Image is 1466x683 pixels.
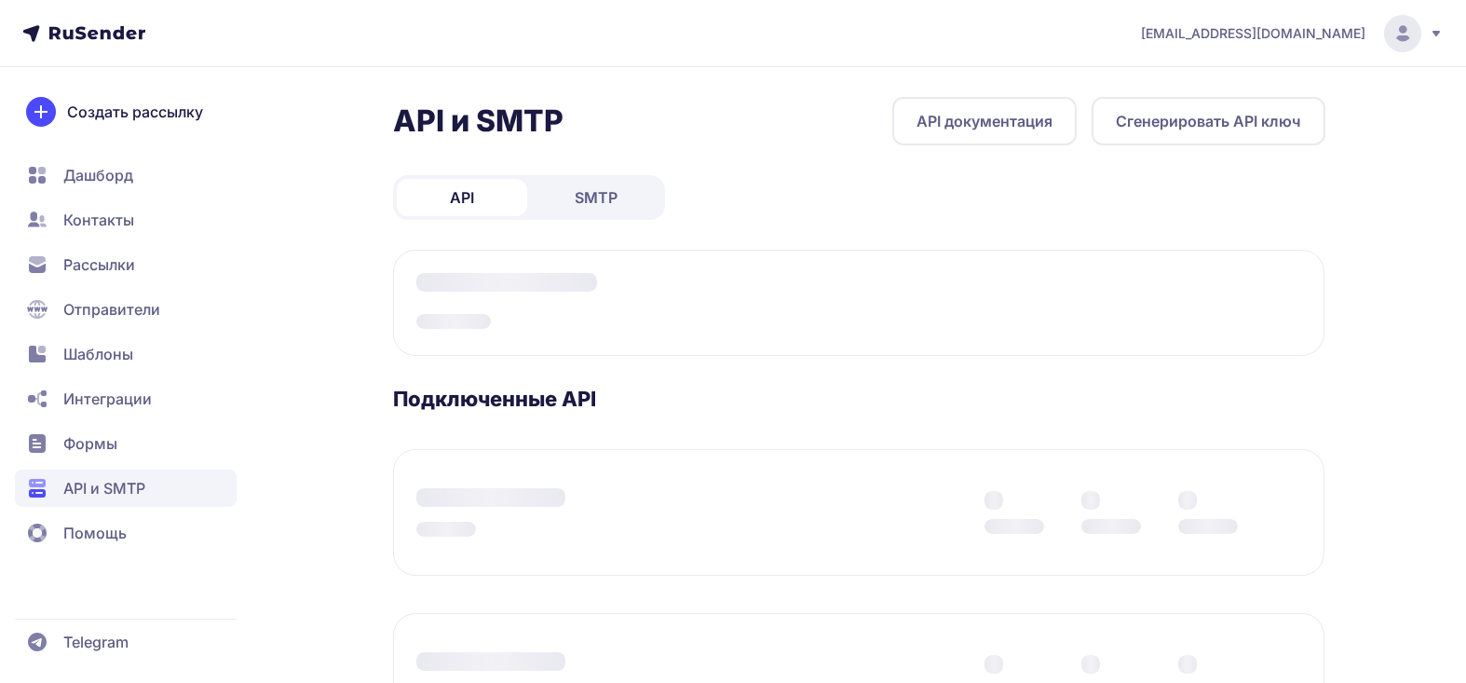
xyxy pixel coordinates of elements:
[67,101,203,123] span: Создать рассылку
[1141,24,1365,43] span: [EMAIL_ADDRESS][DOMAIN_NAME]
[63,631,129,653] span: Telegram
[63,477,145,499] span: API и SMTP
[397,179,527,216] a: API
[450,186,474,209] span: API
[63,164,133,186] span: Дашборд
[63,209,134,231] span: Контакты
[575,186,618,209] span: SMTP
[393,386,1325,412] h3: Подключенные API
[1092,97,1325,145] button: Сгенерировать API ключ
[892,97,1077,145] a: API документация
[63,253,135,276] span: Рассылки
[63,522,127,544] span: Помощь
[15,623,237,661] a: Telegram
[63,432,117,455] span: Формы
[393,102,563,140] h2: API и SMTP
[63,388,152,410] span: Интеграции
[531,179,661,216] a: SMTP
[63,298,160,321] span: Отправители
[63,343,133,365] span: Шаблоны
